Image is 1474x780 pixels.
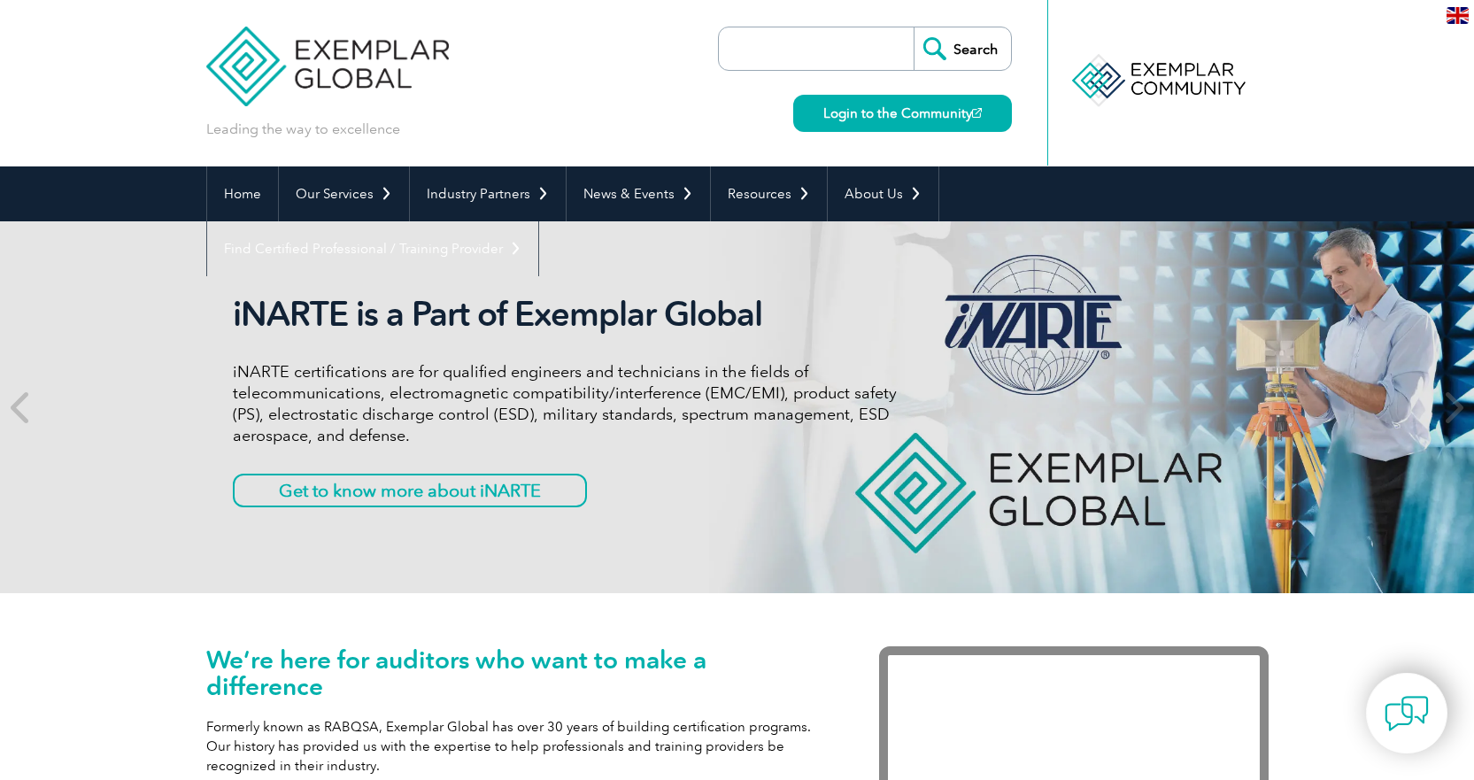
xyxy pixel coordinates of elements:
a: News & Events [567,166,710,221]
img: contact-chat.png [1385,691,1429,736]
a: Resources [711,166,827,221]
p: iNARTE certifications are for qualified engineers and technicians in the fields of telecommunicat... [233,361,897,446]
a: Our Services [279,166,409,221]
img: open_square.png [972,108,982,118]
h2: iNARTE is a Part of Exemplar Global [233,294,897,335]
a: Get to know more about iNARTE [233,474,587,507]
img: en [1447,7,1469,24]
p: Formerly known as RABQSA, Exemplar Global has over 30 years of building certification programs. O... [206,717,826,776]
h1: We’re here for auditors who want to make a difference [206,646,826,699]
a: Find Certified Professional / Training Provider [207,221,538,276]
a: Login to the Community [793,95,1012,132]
input: Search [914,27,1011,70]
p: Leading the way to excellence [206,120,400,139]
a: About Us [828,166,938,221]
a: Industry Partners [410,166,566,221]
a: Home [207,166,278,221]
